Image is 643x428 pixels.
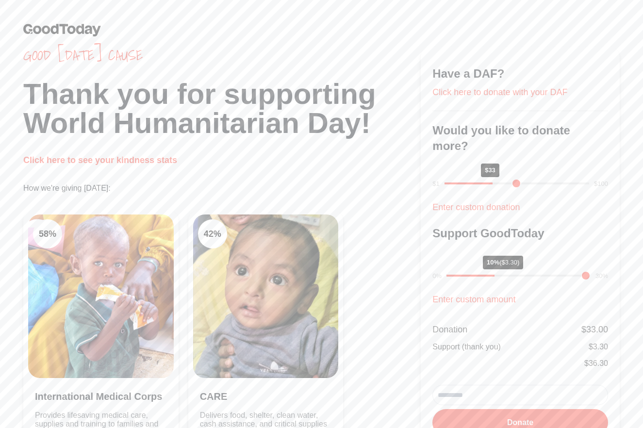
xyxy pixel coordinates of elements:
[432,179,439,189] div: $1
[595,271,608,281] div: 30%
[432,202,520,212] a: Enter custom donation
[584,358,608,369] div: $
[432,323,467,336] div: Donation
[589,359,608,367] span: 36.30
[200,390,332,403] h3: CARE
[23,23,101,36] img: GoodToday
[593,343,608,351] span: 3.30
[432,295,515,304] a: Enter custom amount
[432,66,608,82] h3: Have a DAF?
[499,259,519,266] span: ($3.30)
[483,256,523,269] div: 10%
[193,214,339,378] img: Clean Cooking Alliance
[432,341,501,353] div: Support (thank you)
[33,219,62,248] div: 58 %
[581,323,608,336] div: $
[432,226,608,241] h3: Support GoodToday
[23,155,177,165] a: Click here to see your kindness stats
[594,179,608,189] div: $100
[198,219,227,248] div: 42 %
[28,214,174,378] img: Clean Air Task Force
[23,47,421,64] span: Good [DATE] cause
[23,80,421,138] h1: Thank you for supporting World Humanitarian Day!
[432,123,608,154] h3: Would you like to donate more?
[23,182,421,194] p: How we're giving [DATE]:
[589,341,608,353] div: $
[35,390,167,403] h3: International Medical Corps
[432,87,567,97] a: Click here to donate with your DAF
[481,164,499,177] div: $33
[586,325,608,334] span: 33.00
[432,271,442,281] div: 0%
